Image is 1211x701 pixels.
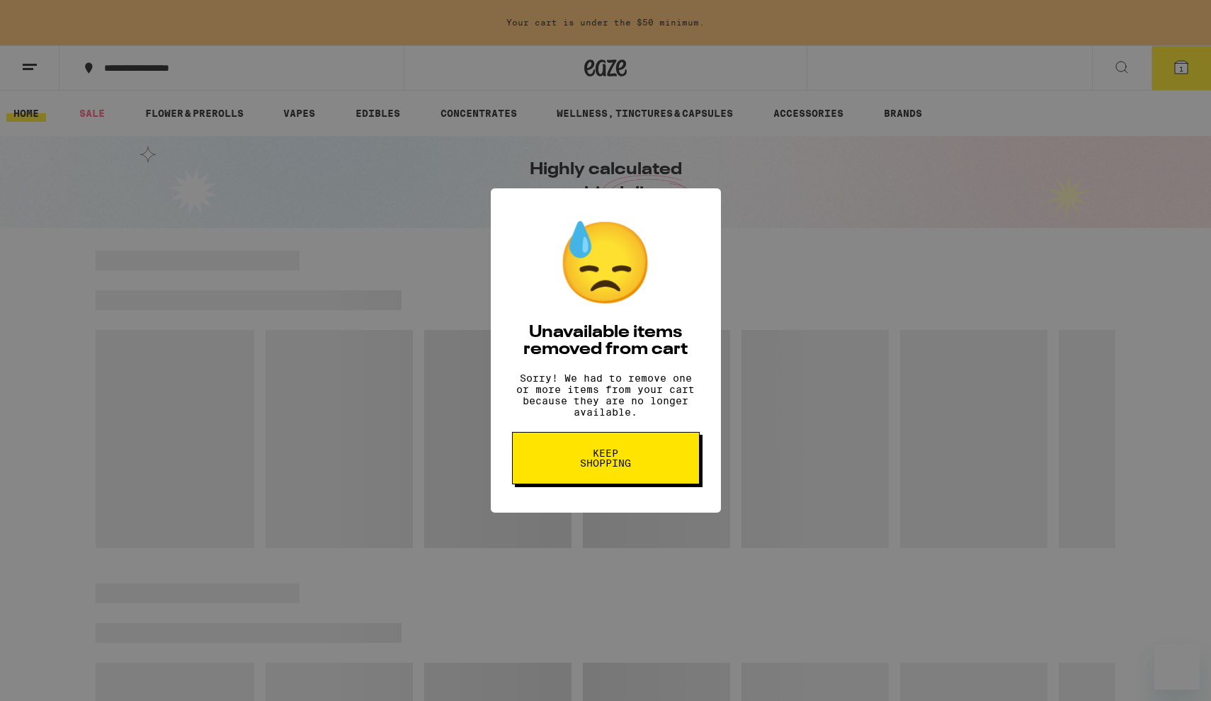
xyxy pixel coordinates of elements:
[569,448,642,468] span: Keep Shopping
[512,324,700,358] h2: Unavailable items removed from cart
[556,217,655,310] div: 😓
[512,372,700,418] p: Sorry! We had to remove one or more items from your cart because they are no longer available.
[1154,644,1200,690] iframe: Button to launch messaging window
[512,432,700,484] button: Keep Shopping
